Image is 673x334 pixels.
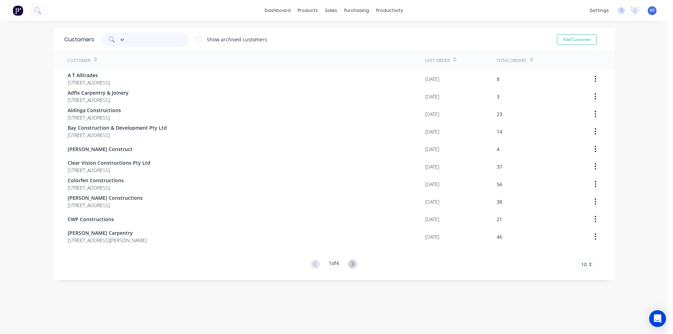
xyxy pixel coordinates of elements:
span: Bay Construction & Development Pty Ltd [68,124,167,131]
div: [DATE] [425,110,439,118]
div: [DATE] [425,163,439,170]
div: settings [586,5,612,16]
div: Open Intercom Messenger [649,310,666,327]
div: 21 [497,216,502,223]
img: Factory [13,5,23,16]
div: [DATE] [425,180,439,188]
div: 1 of 4 [329,259,339,270]
div: products [294,5,321,16]
span: [STREET_ADDRESS] [68,184,124,191]
div: 8 [497,75,499,83]
span: [STREET_ADDRESS] [68,114,121,121]
span: Colorfen Constructions [68,177,124,184]
div: Last Order [425,57,450,64]
div: 38 [497,198,502,205]
div: [DATE] [425,145,439,153]
div: [DATE] [425,233,439,240]
div: Customer [68,57,90,64]
span: [STREET_ADDRESS] [68,166,150,174]
div: [DATE] [425,93,439,100]
div: [DATE] [425,216,439,223]
span: Adfix Carpentry & Joinery [68,89,129,96]
div: Customers [64,35,94,44]
div: 56 [497,180,502,188]
a: dashboard [261,5,294,16]
div: 46 [497,233,502,240]
span: [PERSON_NAME] Construct [68,145,132,153]
div: 23 [497,110,502,118]
div: [DATE] [425,128,439,135]
span: 10 [581,261,587,268]
button: Add Customer [557,34,597,45]
div: [DATE] [425,198,439,205]
div: productivity [373,5,407,16]
div: 37 [497,163,502,170]
span: KF [650,7,655,14]
span: CWP Constructions [68,216,114,223]
span: Clear Vision Constructions Pty Ltd [68,159,150,166]
input: Search customers... [121,33,189,47]
span: Aldinga Constructions [68,107,121,114]
div: purchasing [341,5,373,16]
span: A T Alltrades [68,71,110,79]
span: [STREET_ADDRESS][PERSON_NAME] [68,237,147,244]
div: [DATE] [425,75,439,83]
span: [STREET_ADDRESS] [68,79,110,86]
span: [STREET_ADDRESS] [68,96,129,104]
div: 4 [497,145,499,153]
span: [PERSON_NAME] Constructions [68,194,143,202]
div: 3 [497,93,499,100]
div: 14 [497,128,502,135]
span: [STREET_ADDRESS] [68,131,167,139]
span: [PERSON_NAME] Carpentry [68,229,147,237]
div: Total Orders [497,57,526,64]
span: [STREET_ADDRESS] [68,202,143,209]
div: sales [321,5,341,16]
div: Show archived customers [207,36,267,43]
